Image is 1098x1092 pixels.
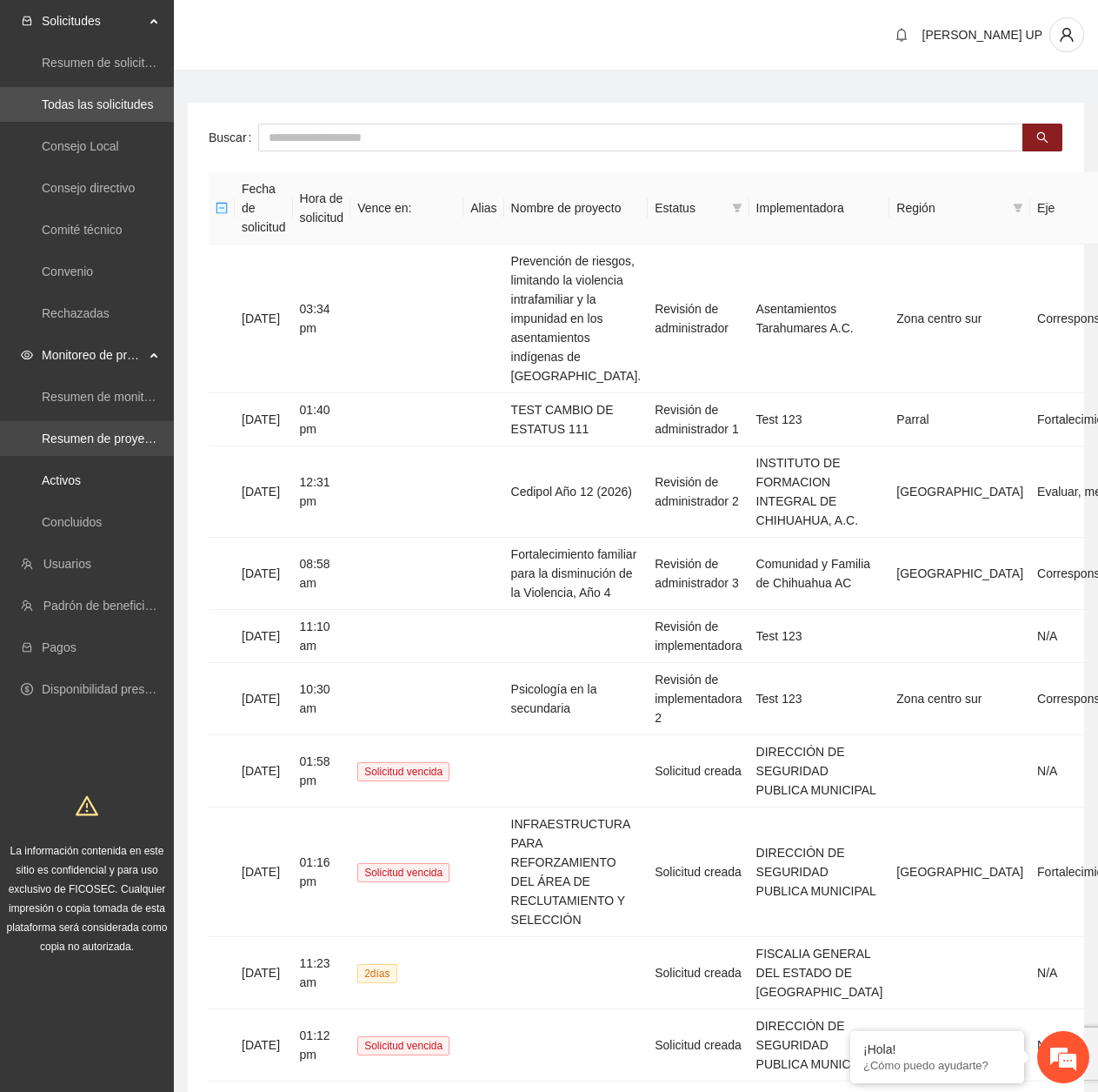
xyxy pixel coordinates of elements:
[749,245,890,393] td: Asentamientos Tarahumares A.C.
[648,245,749,393] td: Revisión de administrador
[648,393,749,446] td: Revisión de administrador 1
[293,610,351,663] td: 11:10 am
[729,195,746,221] span: filter
[42,515,102,529] a: Concluidos
[293,245,351,393] td: 03:34 pm
[293,446,351,538] td: 12:31 pm
[889,393,1030,446] td: Parral
[863,1042,1011,1056] div: ¡Hola!
[235,538,293,610] td: [DATE]
[648,446,749,538] td: Revisión de administrador 2
[648,663,749,735] td: Revisión de implementadora 2
[293,393,351,446] td: 01:40 pm
[1022,124,1062,151] button: search
[42,265,93,278] a: Convenio
[889,538,1030,610] td: [GEOGRAPHIC_DATA]
[749,807,890,937] td: DIRECCIÓN DE SEGURIDAD PUBLICA MUNICIPAL
[9,475,331,536] textarea: Escriba su mensaje y pulse “Intro”
[357,863,449,882] span: Solicitud vencida
[896,198,1006,218] span: Región
[209,124,258,151] label: Buscar
[42,390,169,404] a: Resumen de monitoreo
[922,28,1042,42] span: [PERSON_NAME] UP
[293,1009,351,1082] td: 01:12 pm
[42,682,190,696] a: Disponibilidad presupuestal
[293,937,351,1009] td: 11:23 am
[749,937,890,1009] td: FISCALIA GENERAL DEL ESTADO DE [GEOGRAPHIC_DATA]
[732,203,742,213] span: filter
[889,446,1030,538] td: [GEOGRAPHIC_DATA]
[504,446,649,538] td: Cedipol Año 12 (2026)
[235,610,293,663] td: [DATE]
[357,964,396,983] span: 2 día s
[285,9,327,50] div: Minimizar ventana de chat en vivo
[42,640,77,654] a: Pagos
[90,89,292,111] div: Chatee con nosotros ahora
[43,557,91,571] a: Usuarios
[7,845,168,953] span: La información contenida en este sitio es confidencial y para uso exclusivo de FICOSEC. Cualquier...
[42,432,228,446] a: Resumen de proyectos aprobados
[42,223,123,237] a: Comité técnico
[504,393,649,446] td: TEST CAMBIO DE ESTATUS 111
[42,56,237,70] a: Resumen de solicitudes por aprobar
[749,735,890,807] td: DIRECCIÓN DE SEGURIDAD PUBLICA MUNICIPAL
[749,610,890,663] td: Test 123
[21,349,33,361] span: eye
[235,735,293,807] td: [DATE]
[293,735,351,807] td: 01:58 pm
[648,807,749,937] td: Solicitud creada
[216,202,228,214] span: minus-square
[235,807,293,937] td: [DATE]
[463,172,503,245] th: Alias
[235,1009,293,1082] td: [DATE]
[235,446,293,538] td: [DATE]
[749,393,890,446] td: Test 123
[749,1009,890,1082] td: DIRECCIÓN DE SEGURIDAD PUBLICA MUNICIPAL
[42,3,144,38] span: Solicitudes
[350,172,463,245] th: Vence en:
[888,28,915,42] span: bell
[888,21,915,49] button: bell
[504,172,649,245] th: Nombre de proyecto
[76,794,98,817] span: warning
[43,599,171,613] a: Padrón de beneficiarios
[889,245,1030,393] td: Zona centro sur
[889,663,1030,735] td: Zona centro sur
[293,172,351,245] th: Hora de solicitud
[101,232,240,408] span: Estamos en línea.
[889,807,1030,937] td: [GEOGRAPHIC_DATA]
[1013,203,1023,213] span: filter
[1009,195,1027,221] span: filter
[235,393,293,446] td: [DATE]
[357,762,449,781] span: Solicitud vencida
[235,172,293,245] th: Fecha de solicitud
[235,937,293,1009] td: [DATE]
[749,663,890,735] td: Test 123
[293,538,351,610] td: 08:58 am
[504,663,649,735] td: Psicología en la secundaria
[863,1059,1011,1072] p: ¿Cómo puedo ayudarte?
[42,139,119,153] a: Consejo Local
[42,473,81,487] a: Activos
[1036,131,1048,145] span: search
[648,538,749,610] td: Revisión de administrador 3
[504,538,649,610] td: Fortalecimiento familiar para la disminución de la Violencia, Año 4
[235,245,293,393] td: [DATE]
[648,735,749,807] td: Solicitud creada
[749,446,890,538] td: INSTITUTO DE FORMACION INTEGRAL DE CHIHUAHUA, A.C.
[648,1009,749,1082] td: Solicitud creada
[42,97,153,111] a: Todas las solicitudes
[504,807,649,937] td: INFRAESTRUCTURA PARA REFORZAMIENTO DEL ÁREA DE RECLUTAMIENTO Y SELECCIÓN
[42,181,135,195] a: Consejo directivo
[42,306,110,320] a: Rechazadas
[21,15,33,27] span: inbox
[655,198,724,218] span: Estatus
[749,172,890,245] th: Implementadora
[293,807,351,937] td: 01:16 pm
[235,663,293,735] td: [DATE]
[1050,27,1083,43] span: user
[504,245,649,393] td: Prevención de riesgos, limitando la violencia intrafamiliar y la impunidad en los asentamientos i...
[357,1036,449,1055] span: Solicitud vencida
[293,663,351,735] td: 10:30 am
[1049,17,1084,52] button: user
